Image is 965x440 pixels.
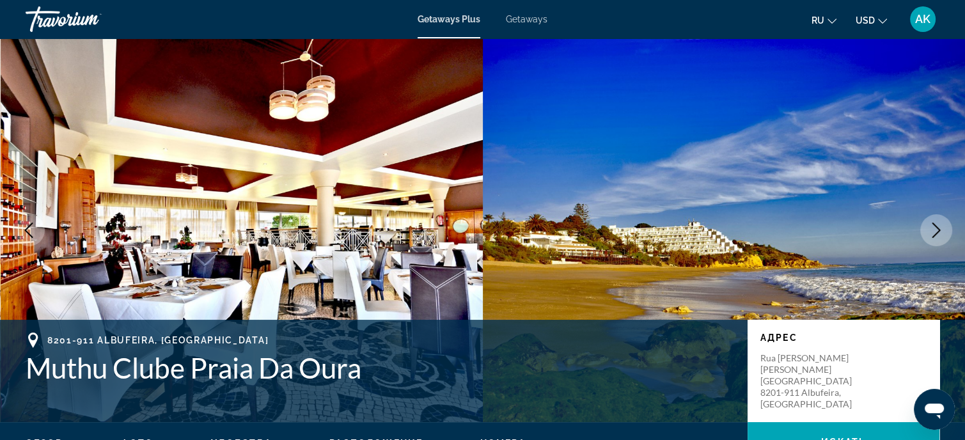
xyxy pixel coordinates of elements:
span: ru [812,15,824,26]
a: Getaways [506,14,547,24]
span: USD [856,15,875,26]
button: User Menu [906,6,939,33]
button: Change language [812,11,836,29]
button: Change currency [856,11,887,29]
span: 8201-911 Albufeira, [GEOGRAPHIC_DATA] [47,335,269,345]
p: Rua [PERSON_NAME] [PERSON_NAME] [GEOGRAPHIC_DATA] 8201-911 Albufeira, [GEOGRAPHIC_DATA] [760,352,863,410]
a: Getaways Plus [418,14,480,24]
span: AK [915,13,930,26]
button: Previous image [13,214,45,246]
iframe: Кнопка запуска окна обмена сообщениями [914,389,955,430]
a: Travorium [26,3,153,36]
p: Адрес [760,333,927,343]
h1: Muthu Clube Praia Da Oura [26,351,735,384]
button: Next image [920,214,952,246]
